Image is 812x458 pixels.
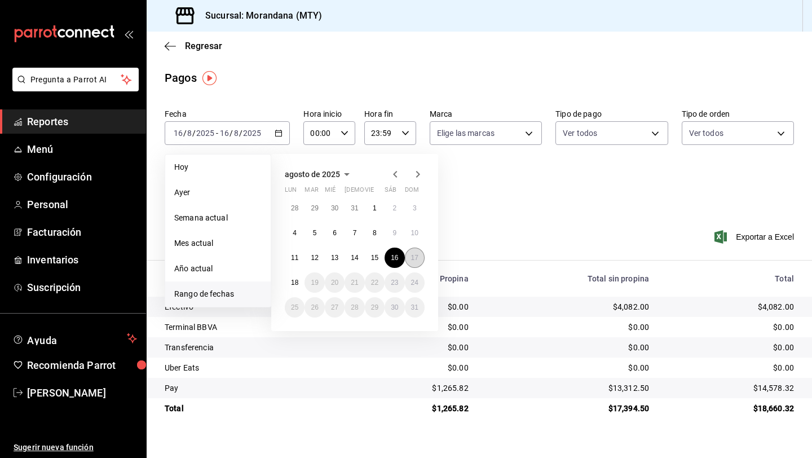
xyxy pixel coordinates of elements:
abbr: 8 de agosto de 2025 [373,229,377,237]
span: Reportes [27,114,137,129]
div: $0.00 [364,342,469,353]
abbr: 27 de agosto de 2025 [331,303,338,311]
button: 16 de agosto de 2025 [385,248,404,268]
span: Hoy [174,161,262,173]
abbr: 5 de agosto de 2025 [313,229,317,237]
span: / [239,129,242,138]
button: 31 de agosto de 2025 [405,297,425,318]
abbr: lunes [285,186,297,198]
span: Ayuda [27,332,122,345]
button: 8 de agosto de 2025 [365,223,385,243]
abbr: 23 de agosto de 2025 [391,279,398,287]
button: 28 de julio de 2025 [285,198,304,218]
div: $18,660.32 [667,403,794,414]
abbr: 26 de agosto de 2025 [311,303,318,311]
img: Tooltip marker [202,71,217,85]
span: / [192,129,196,138]
button: 22 de agosto de 2025 [365,272,385,293]
abbr: 9 de agosto de 2025 [392,229,396,237]
input: -- [233,129,239,138]
abbr: 17 de agosto de 2025 [411,254,418,262]
abbr: 4 de agosto de 2025 [293,229,297,237]
div: $0.00 [667,362,794,373]
a: Pregunta a Parrot AI [8,82,139,94]
abbr: 13 de agosto de 2025 [331,254,338,262]
button: 29 de julio de 2025 [304,198,324,218]
abbr: 30 de agosto de 2025 [391,303,398,311]
span: / [183,129,187,138]
label: Marca [430,110,542,118]
abbr: sábado [385,186,396,198]
button: 7 de agosto de 2025 [345,223,364,243]
div: $0.00 [364,362,469,373]
span: Ayer [174,187,262,199]
abbr: 11 de agosto de 2025 [291,254,298,262]
abbr: 7 de agosto de 2025 [353,229,357,237]
span: / [230,129,233,138]
abbr: 6 de agosto de 2025 [333,229,337,237]
abbr: 10 de agosto de 2025 [411,229,418,237]
div: $4,082.00 [667,301,794,312]
button: 15 de agosto de 2025 [365,248,385,268]
button: 18 de agosto de 2025 [285,272,304,293]
button: Pregunta a Parrot AI [12,68,139,91]
button: agosto de 2025 [285,168,354,181]
span: Elige las marcas [437,127,495,139]
span: Rango de fechas [174,288,262,300]
label: Hora inicio [303,110,355,118]
abbr: 19 de agosto de 2025 [311,279,318,287]
input: -- [173,129,183,138]
button: 12 de agosto de 2025 [304,248,324,268]
abbr: 24 de agosto de 2025 [411,279,418,287]
abbr: 22 de agosto de 2025 [371,279,378,287]
div: $17,394.50 [487,403,649,414]
button: 20 de agosto de 2025 [325,272,345,293]
span: Facturación [27,224,137,240]
button: 9 de agosto de 2025 [385,223,404,243]
label: Tipo de pago [555,110,668,118]
span: Mes actual [174,237,262,249]
button: 26 de agosto de 2025 [304,297,324,318]
abbr: 16 de agosto de 2025 [391,254,398,262]
span: Semana actual [174,212,262,224]
span: [PERSON_NAME] [27,385,137,400]
abbr: jueves [345,186,411,198]
button: 25 de agosto de 2025 [285,297,304,318]
button: 13 de agosto de 2025 [325,248,345,268]
span: Ver todos [689,127,723,139]
span: agosto de 2025 [285,170,340,179]
button: 3 de agosto de 2025 [405,198,425,218]
button: Exportar a Excel [717,230,794,244]
div: $0.00 [487,362,649,373]
button: 11 de agosto de 2025 [285,248,304,268]
div: $1,265.82 [364,382,469,394]
abbr: 28 de agosto de 2025 [351,303,358,311]
button: 4 de agosto de 2025 [285,223,304,243]
span: Menú [27,142,137,157]
button: 10 de agosto de 2025 [405,223,425,243]
button: 31 de julio de 2025 [345,198,364,218]
abbr: 28 de julio de 2025 [291,204,298,212]
abbr: 3 de agosto de 2025 [413,204,417,212]
button: 19 de agosto de 2025 [304,272,324,293]
abbr: 29 de agosto de 2025 [371,303,378,311]
abbr: domingo [405,186,419,198]
span: Recomienda Parrot [27,358,137,373]
abbr: 18 de agosto de 2025 [291,279,298,287]
div: Transferencia [165,342,346,353]
div: $4,082.00 [487,301,649,312]
span: Configuración [27,169,137,184]
abbr: 30 de julio de 2025 [331,204,338,212]
abbr: 14 de agosto de 2025 [351,254,358,262]
abbr: 15 de agosto de 2025 [371,254,378,262]
div: Uber Eats [165,362,346,373]
button: 27 de agosto de 2025 [325,297,345,318]
button: 30 de julio de 2025 [325,198,345,218]
div: $0.00 [487,322,649,333]
abbr: 31 de julio de 2025 [351,204,358,212]
abbr: viernes [365,186,374,198]
button: 2 de agosto de 2025 [385,198,404,218]
div: Terminal BBVA [165,322,346,333]
div: Total [165,403,346,414]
